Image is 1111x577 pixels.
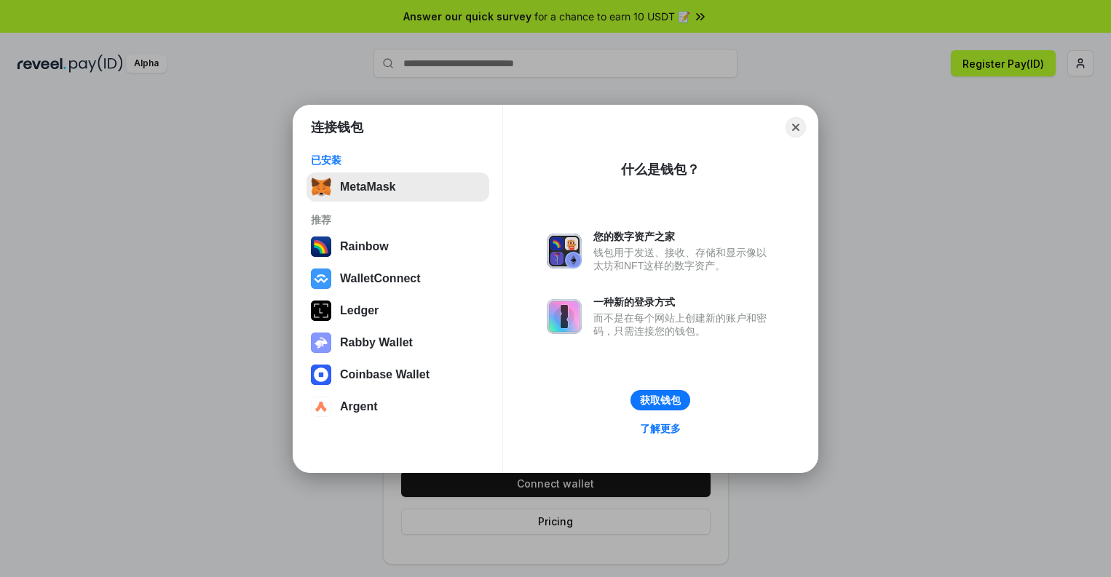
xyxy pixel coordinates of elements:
div: Ledger [340,304,379,317]
div: 了解更多 [640,422,681,435]
div: 已安装 [311,154,485,167]
div: 推荐 [311,213,485,226]
button: Argent [307,392,489,421]
div: MetaMask [340,180,395,194]
img: svg+xml,%3Csvg%20fill%3D%22none%22%20height%3D%2233%22%20viewBox%3D%220%200%2035%2033%22%20width%... [311,177,331,197]
div: 获取钱包 [640,394,681,407]
img: svg+xml,%3Csvg%20xmlns%3D%22http%3A%2F%2Fwww.w3.org%2F2000%2Fsvg%22%20fill%3D%22none%22%20viewBox... [311,333,331,353]
button: 获取钱包 [630,390,690,410]
button: WalletConnect [307,264,489,293]
img: svg+xml,%3Csvg%20width%3D%2228%22%20height%3D%2228%22%20viewBox%3D%220%200%2028%2028%22%20fill%3D... [311,397,331,417]
img: svg+xml,%3Csvg%20width%3D%22120%22%20height%3D%22120%22%20viewBox%3D%220%200%20120%20120%22%20fil... [311,236,331,257]
div: 而不是在每个网站上创建新的账户和密码，只需连接您的钱包。 [593,311,774,338]
div: Rainbow [340,240,389,253]
img: svg+xml,%3Csvg%20width%3D%2228%22%20height%3D%2228%22%20viewBox%3D%220%200%2028%2028%22%20fill%3D... [311,268,331,289]
button: Ledger [307,296,489,325]
img: svg+xml,%3Csvg%20xmlns%3D%22http%3A%2F%2Fwww.w3.org%2F2000%2Fsvg%22%20fill%3D%22none%22%20viewBox... [547,299,582,334]
div: 一种新的登录方式 [593,295,774,309]
div: Argent [340,400,378,413]
div: 什么是钱包？ [621,161,700,178]
img: svg+xml,%3Csvg%20xmlns%3D%22http%3A%2F%2Fwww.w3.org%2F2000%2Fsvg%22%20fill%3D%22none%22%20viewBox... [547,234,582,268]
button: Coinbase Wallet [307,360,489,389]
button: Rainbow [307,232,489,261]
div: 钱包用于发送、接收、存储和显示像以太坊和NFT这样的数字资产。 [593,246,774,272]
button: MetaMask [307,172,489,202]
button: Close [786,117,806,138]
button: Rabby Wallet [307,328,489,357]
div: WalletConnect [340,272,421,285]
h1: 连接钱包 [311,119,363,136]
div: Coinbase Wallet [340,368,430,381]
div: Rabby Wallet [340,336,413,349]
img: svg+xml,%3Csvg%20xmlns%3D%22http%3A%2F%2Fwww.w3.org%2F2000%2Fsvg%22%20width%3D%2228%22%20height%3... [311,301,331,321]
div: 您的数字资产之家 [593,230,774,243]
a: 了解更多 [631,419,689,438]
img: svg+xml,%3Csvg%20width%3D%2228%22%20height%3D%2228%22%20viewBox%3D%220%200%2028%2028%22%20fill%3D... [311,365,331,385]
